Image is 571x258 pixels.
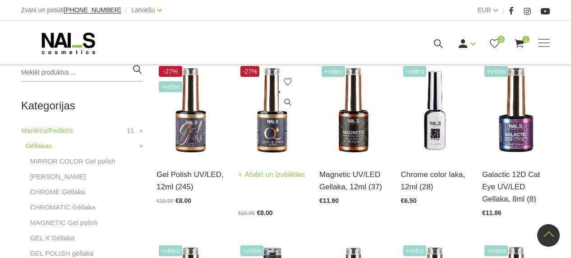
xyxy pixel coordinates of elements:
img: Ātri, ērti un vienkārši!Intensīvi pigmentēta gellaka, kas perfekti klājas arī vienā slānī, tādā v... [238,64,306,157]
span: +Video [484,66,508,77]
a: Chrome color laka, 12ml (28) [401,169,469,193]
span: 1 [522,36,530,43]
span: €6.50 [401,197,417,204]
a: MIRROR COLOR Gel polish [30,156,115,167]
span: +Video [159,245,182,256]
a: + [139,141,143,151]
span: [PHONE_NUMBER] [64,6,121,14]
div: Zvani un pasūti [21,5,121,16]
input: Meklēt produktus ... [21,64,143,82]
span: €10.90 [157,198,173,204]
span: €8.00 [175,197,191,204]
a: Magnetic UV/LED Gellaka, 12ml (37) [319,169,387,193]
a: Gel Polish UV/LED, 12ml (245) [157,169,224,193]
span: +Video [322,66,345,77]
span: +Video [403,245,427,256]
span: 11 [127,125,134,136]
a: 0 [489,38,500,49]
a: Galactic 12D Cat Eye UV/LED Gellaka, 8ml (8) [482,169,550,206]
a: + [139,125,143,136]
span: | [502,5,504,16]
a: GEL X Gēllaka [30,233,75,244]
img: Ilgnoturīga, intensīvi pigmentēta gellaka. Viegli klājas, lieliski žūst, nesaraujas, neatkāpjas n... [157,64,224,157]
span: €10.90 [238,210,255,216]
a: [PERSON_NAME] [30,171,86,182]
img: Daudzdimensionāla magnētiskā gellaka, kas satur smalkas, atstarojošas hroma daļiņas. Ar īpaša mag... [482,64,550,157]
span: €11.86 [482,209,502,216]
a: Atvērt un izvēlēties [238,169,305,181]
span: +Video [159,81,182,92]
span: -27% [159,66,182,77]
span: -27% [240,66,260,77]
a: Gēllakas [26,141,52,151]
span: +Video [484,245,508,256]
span: 0 [497,36,505,43]
a: [PHONE_NUMBER] [64,7,121,14]
span: | [125,5,127,16]
a: CHROMATIC Gēllaka [30,202,96,213]
span: +Video [240,245,264,256]
a: CHROME Gēllaka [30,187,85,197]
span: €8.00 [257,209,272,216]
a: 1 [514,38,525,49]
span: +Video [403,66,427,77]
a: EUR [478,5,491,15]
a: Latviešu [132,5,155,15]
a: MAGNETIC Gel polish [30,217,98,228]
img: Paredzēta hromēta jeb spoguļspīduma efekta veidošanai uz pilnas naga plātnes vai atsevišķiem diza... [401,64,469,157]
img: Ilgnoturīga gellaka, kas sastāv no metāla mikrodaļiņām, kuras īpaša magnēta ietekmē var pārvērst ... [319,64,387,157]
span: €11.90 [319,197,339,204]
h2: Kategorijas [21,100,143,112]
a: Manikīrs/Pedikīrs [21,125,73,136]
